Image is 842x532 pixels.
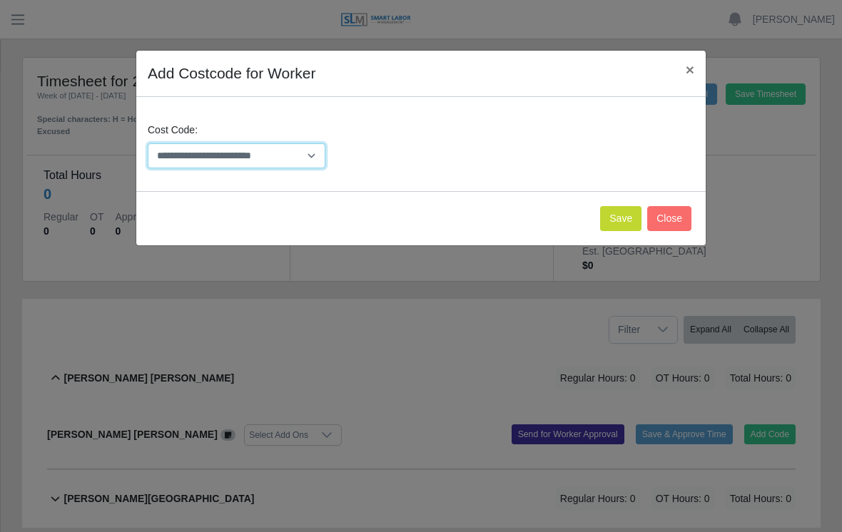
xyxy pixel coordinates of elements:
[674,51,706,88] button: Close
[148,123,198,138] label: Cost Code:
[686,61,694,78] span: ×
[600,206,641,231] button: Save
[148,62,315,85] h4: Add Costcode for Worker
[647,206,691,231] button: Close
